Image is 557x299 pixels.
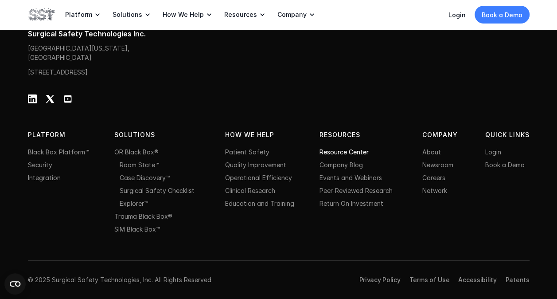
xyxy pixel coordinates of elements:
a: Network [422,187,447,194]
a: Events and Webinars [319,174,382,181]
a: Company Blog [319,161,363,169]
a: Case Discovery™ [120,174,170,181]
p: Company [277,11,307,19]
p: Surgical Safety Technologies Inc. [28,29,530,39]
p: Resources [319,130,397,140]
p: QUICK LINKS [485,130,529,140]
a: Operational Efficiency [225,174,292,181]
a: Patents [505,276,529,283]
a: Return On Investment [319,200,383,207]
a: Login [448,11,466,19]
img: SST logo [28,7,55,22]
a: Black Box Platform™ [28,148,89,156]
a: Security [28,161,52,169]
a: Accessibility [458,276,496,283]
p: Solutions [113,11,142,19]
a: SIM Black Box™ [114,225,160,233]
p: PLATFORM [28,130,83,140]
a: Privacy Policy [359,276,400,283]
a: Quality Improvement [225,161,286,169]
a: Education and Training [225,200,294,207]
p: Company [422,130,460,140]
img: Youtube Logo [63,94,72,103]
a: Terms of Use [409,276,449,283]
a: Explorer™ [120,200,148,207]
a: Patient Safety [225,148,269,156]
a: Trauma Black Box® [114,212,172,220]
a: Login [485,148,501,156]
p: How We Help [163,11,204,19]
p: Solutions [114,130,171,140]
a: Book a Demo [485,161,524,169]
button: Open CMP widget [4,273,26,295]
a: Book a Demo [475,6,530,24]
a: Surgical Safety Checklist [120,187,195,194]
a: About [422,148,440,156]
a: Careers [422,174,445,181]
p: Book a Demo [482,10,522,20]
a: OR Black Box® [114,148,159,156]
a: Peer-Reviewed Research [319,187,393,194]
p: Resources [224,11,257,19]
p: Platform [65,11,92,19]
a: Integration [28,174,61,181]
a: Newsroom [422,161,453,169]
a: Clinical Research [225,187,275,194]
p: HOW WE HELP [225,130,280,140]
a: Room State™ [120,161,159,169]
p: [GEOGRAPHIC_DATA][US_STATE], [GEOGRAPHIC_DATA] [28,43,134,62]
p: © 2025 Surgical Safety Technologies, Inc. All Rights Reserved. [28,275,213,284]
a: Resource Center [319,148,369,156]
p: [STREET_ADDRESS] [28,67,114,77]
